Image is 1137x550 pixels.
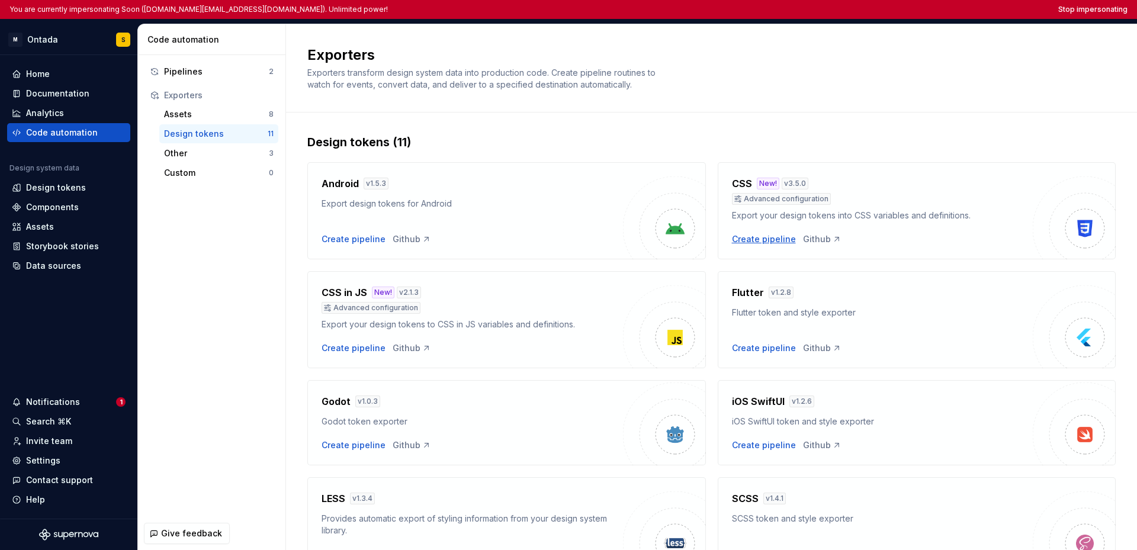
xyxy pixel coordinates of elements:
a: Storybook stories [7,237,130,256]
div: Pipelines [164,66,269,78]
div: Assets [164,108,269,120]
h4: LESS [322,491,345,506]
div: Components [26,201,79,213]
h4: Flutter [732,285,764,300]
div: Github [393,342,431,354]
div: Documentation [26,88,89,99]
button: Contact support [7,471,130,490]
h4: Godot [322,394,351,409]
h4: Android [322,176,359,191]
a: Settings [7,451,130,470]
div: New! [757,178,779,189]
button: Pipelines2 [145,62,278,81]
button: Assets8 [159,105,278,124]
a: Github [393,233,431,245]
a: Data sources [7,256,130,275]
div: Help [26,494,45,506]
a: Home [7,65,130,83]
a: Components [7,198,130,217]
div: 11 [268,129,274,139]
h4: SCSS [732,491,759,506]
svg: Supernova Logo [39,529,98,541]
button: Help [7,490,130,509]
button: Other3 [159,144,278,163]
div: Home [26,68,50,80]
button: Stop impersonating [1058,5,1128,14]
div: Design tokens [164,128,268,140]
h4: iOS SwiftUI [732,394,785,409]
div: Data sources [26,260,81,272]
div: Flutter token and style exporter [732,307,1033,319]
button: Custom0 [159,163,278,182]
a: Github [393,439,431,451]
a: Design tokens [7,178,130,197]
div: Create pipeline [322,233,386,245]
div: SCSS token and style exporter [732,513,1033,525]
a: Github [803,233,841,245]
button: Notifications1 [7,393,130,411]
div: v 1.0.3 [355,395,380,407]
button: MOntadaS [2,27,135,52]
div: Export design tokens for Android [322,198,623,210]
div: S [121,35,126,44]
div: Advanced configuration [732,193,831,205]
div: 8 [269,110,274,119]
div: 3 [269,149,274,158]
div: Design tokens [26,182,86,194]
button: Create pipeline [322,439,386,451]
a: Analytics [7,104,130,123]
div: v 1.2.8 [769,287,794,298]
button: Design tokens11 [159,124,278,143]
div: Exporters [164,89,274,101]
div: Ontada [27,34,58,46]
a: Invite team [7,432,130,451]
span: 1 [116,397,126,407]
a: Code automation [7,123,130,142]
div: v 1.5.3 [364,178,388,189]
div: Code automation [147,34,281,46]
h4: CSS [732,176,752,191]
span: Give feedback [161,528,222,539]
div: New! [372,287,394,298]
div: Provides automatic export of styling information from your design system library. [322,513,623,536]
div: Design system data [9,163,79,173]
div: Analytics [26,107,64,119]
span: Exporters transform design system data into production code. Create pipeline routines to watch fo... [307,67,658,89]
div: Other [164,147,269,159]
button: Search ⌘K [7,412,130,431]
div: Create pipeline [322,342,386,354]
p: You are currently impersonating Soon ([DOMAIN_NAME][EMAIL_ADDRESS][DOMAIN_NAME]). Unlimited power! [9,5,388,14]
div: v 1.2.6 [789,395,814,407]
a: Github [803,342,841,354]
div: Invite team [26,435,72,447]
button: Create pipeline [732,233,796,245]
a: Github [803,439,841,451]
div: Contact support [26,474,93,486]
div: Settings [26,455,60,467]
div: v 1.4.1 [763,493,786,504]
button: Create pipeline [732,342,796,354]
div: v 1.3.4 [350,493,375,504]
div: Code automation [26,127,98,139]
div: Custom [164,167,269,179]
div: iOS SwiftUI token and style exporter [732,416,1033,427]
div: Storybook stories [26,240,99,252]
button: Give feedback [144,523,230,544]
div: Advanced configuration [322,302,420,314]
div: 0 [269,168,274,178]
a: Assets [7,217,130,236]
div: Search ⌘K [26,416,71,427]
div: 2 [269,67,274,76]
div: M [8,33,23,47]
button: Create pipeline [732,439,796,451]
